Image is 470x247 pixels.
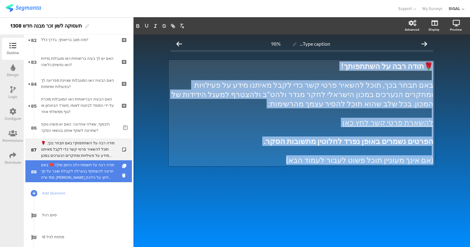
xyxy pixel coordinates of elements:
span: סיום רגיל [42,212,122,218]
div: האם יש לך בעיה בריאותית ו/או מוגבלות (פיזית ו/או נפשית) כלשהי? [41,55,116,68]
span: 87 [31,146,36,153]
a: 86 ולבסוף, שאלה אחרונה: האם יש משהו נוסף שתרצה לשתף אותנו בנושאי הסקר? [25,116,132,138]
div: Distribute [5,160,21,165]
div: SIGAL [449,6,460,12]
div: תודה רבה על תשומת הלב והזמן שלך! ❤️ באם תרצה להשתתף בהגרלה לקבלת שובר על סך 150 ש"ח, אנא לחץ על ה... [41,162,116,181]
strong: הפרטים נשמרים באופן נפרד לחלוטין מתשובות הסקר. [264,136,433,146]
span: 86 [31,124,37,131]
span: 85 [31,102,37,109]
span: 83 [31,58,37,65]
a: 83 האם יש לך בעיה בריאותית ו/או מוגבלות (פיזית ו/או נפשית) כלשהי? [25,51,132,73]
span: Add Question [42,190,122,196]
div: Permissions [3,138,23,143]
a: 87 🌹 תודה רבה על השתתפותך! באם תבחר בכך, תוכל להשאיר פרטי קשר כדי לקבל מאיתנו מידע על פעילויות ומ... [25,138,132,160]
p: 🌹 [170,61,433,71]
div: 98% [271,41,281,47]
div: ולבסוף, שאלה אחרונה: האם יש משהו נוסף שתרצה לשתף אותנו בנושאי הסקר? [41,121,118,134]
div: Logic [8,94,18,100]
div: 🌹 תודה רבה על השתתפותך! באם תבחר בכך, תוכל להשאיר פרטי קשר כדי לקבל מאיתנו מידע על פעילויות ומחקר... [41,140,116,159]
div: תעסוקה לשון זכר מבנה חדש 1308 [10,21,82,31]
div: Preview [450,27,462,32]
div: Display [429,27,439,32]
div: Outline [7,50,19,56]
a: 84 האם הבעיה ו/או המוגבלות שציינת מפריעה לך בפעולות יומיומיות? [25,73,132,95]
img: segmanta logo [6,4,41,12]
a: 88 תודה רבה על תשומת הלב והזמן שלך! ❤️ באם תרצה להשתתף בהגרלה לקבלת שובר על סך 150 ש"ח, [PERSON_N... [25,160,132,182]
span: 88 [31,168,37,175]
div: האם הבעיה הבריאותית ו/או המוגבלות מוכרת על ידי המוסד לביטוח לאומי, משרד הביטחון או גוף ממשלתי אחר? [41,96,116,115]
span: Support [398,6,412,12]
strong: תודה רבה על השתתפותך! [341,61,424,70]
a: סיום רגיל [25,204,132,226]
div: Design [7,72,19,78]
span: 82 [31,36,37,43]
span: 84 [31,80,37,87]
p: באם תבחר בכך, תוכל להשאיר פרטי קשר כדי לקבל מאיתנו מידע על פעילויות ומחקרים הנערכים במכון הישראלי... [170,80,433,108]
i: Delete [122,172,128,178]
i: Duplicate [122,164,128,168]
a: 82 מהו מצב בריאותך, בדרך כלל? [25,29,132,51]
div: Configure [5,116,21,121]
a: להשארת פרטי קשר לחץ כאן [342,118,433,127]
a: 85 האם הבעיה הבריאותית ו/או המוגבלות מוכרת על ידי המוסד לביטוח לאומי, משרד הביטחון או גוף ממשלתי ... [25,95,132,116]
p: (אם אינך מעוניין תוכל פשוט לעבור לעמוד הבא) [170,155,433,165]
div: Advanced [405,27,419,32]
div: האם הבעיה ו/או המוגבלות שציינת מפריעה לך בפעולות יומיומיות? [41,77,116,90]
div: מהו מצב בריאותך, בדרך כלל? [41,37,116,43]
span: מתחת לגיל 18 [42,234,122,240]
span: Type caption... [300,41,330,47]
